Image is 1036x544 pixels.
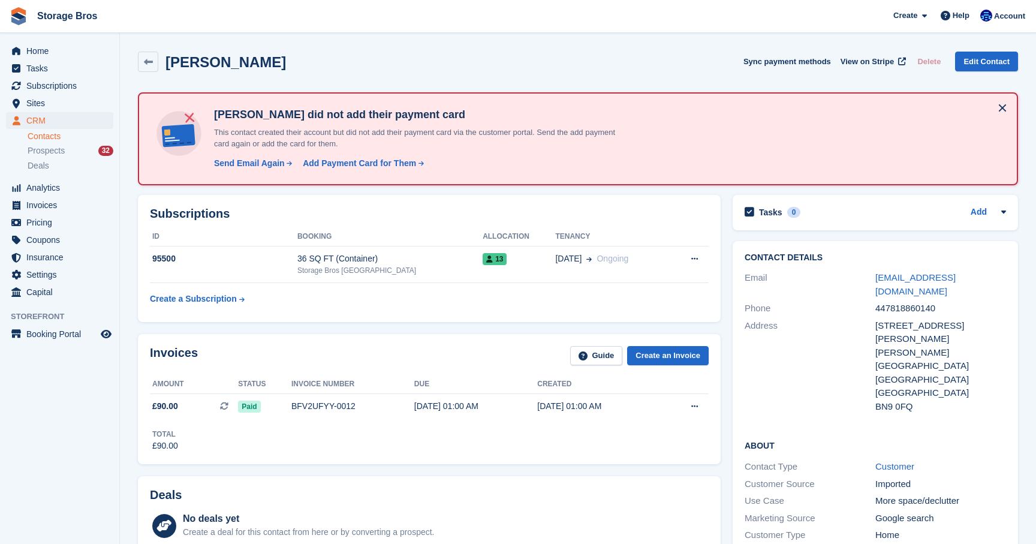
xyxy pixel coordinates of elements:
[150,207,709,221] h2: Subscriptions
[6,179,113,196] a: menu
[743,52,831,71] button: Sync payment methods
[555,253,582,265] span: [DATE]
[6,326,113,342] a: menu
[26,214,98,231] span: Pricing
[28,145,65,157] span: Prospects
[6,77,113,94] a: menu
[6,266,113,283] a: menu
[209,108,629,122] h4: [PERSON_NAME] did not add their payment card
[745,302,875,315] div: Phone
[209,127,629,150] p: This contact created their account but did not add their payment card via the customer portal. Se...
[28,131,113,142] a: Contacts
[875,302,1006,315] div: 447818860140
[893,10,917,22] span: Create
[836,52,908,71] a: View on Stripe
[875,272,956,296] a: [EMAIL_ADDRESS][DOMAIN_NAME]
[875,494,1006,508] div: More space/declutter
[99,327,113,341] a: Preview store
[6,214,113,231] a: menu
[971,206,987,220] a: Add
[6,249,113,266] a: menu
[26,43,98,59] span: Home
[483,227,555,247] th: Allocation
[297,227,483,247] th: Booking
[6,284,113,300] a: menu
[980,10,992,22] img: Jamie O’Mara
[238,401,260,413] span: Paid
[745,494,875,508] div: Use Case
[6,232,113,248] a: menu
[483,253,507,265] span: 13
[26,266,98,283] span: Settings
[745,460,875,474] div: Contact Type
[152,400,178,413] span: £90.00
[6,197,113,214] a: menu
[150,488,182,502] h2: Deals
[291,400,414,413] div: BFV2UFYY-0012
[414,400,537,413] div: [DATE] 01:00 AM
[10,7,28,25] img: stora-icon-8386f47178a22dfd0bd8f6a31ec36ba5ce8667c1dd55bd0f319d3a0aa187defe.svg
[26,179,98,196] span: Analytics
[26,77,98,94] span: Subscriptions
[994,10,1025,22] span: Account
[26,197,98,214] span: Invoices
[238,375,291,394] th: Status
[414,375,537,394] th: Due
[32,6,102,26] a: Storage Bros
[6,60,113,77] a: menu
[150,253,297,265] div: 95500
[745,512,875,525] div: Marketing Source
[150,293,237,305] div: Create a Subscription
[303,157,416,170] div: Add Payment Card for Them
[152,429,178,440] div: Total
[570,346,623,366] a: Guide
[26,95,98,112] span: Sites
[6,112,113,129] a: menu
[6,95,113,112] a: menu
[26,249,98,266] span: Insurance
[841,56,894,68] span: View on Stripe
[150,227,297,247] th: ID
[627,346,709,366] a: Create an Invoice
[297,265,483,276] div: Storage Bros [GEOGRAPHIC_DATA]
[955,52,1018,71] a: Edit Contact
[745,253,1006,263] h2: Contact Details
[745,439,1006,451] h2: About
[537,400,660,413] div: [DATE] 01:00 AM
[26,326,98,342] span: Booking Portal
[875,477,1006,491] div: Imported
[745,319,875,414] div: Address
[875,528,1006,542] div: Home
[875,346,1006,373] div: [PERSON_NAME][GEOGRAPHIC_DATA]
[26,60,98,77] span: Tasks
[953,10,969,22] span: Help
[183,526,434,539] div: Create a deal for this contact from here or by converting a prospect.
[875,373,1006,387] div: [GEOGRAPHIC_DATA]
[875,400,1006,414] div: BN9 0FQ
[759,207,782,218] h2: Tasks
[912,52,945,71] button: Delete
[291,375,414,394] th: Invoice number
[6,43,113,59] a: menu
[745,528,875,542] div: Customer Type
[875,386,1006,400] div: [GEOGRAPHIC_DATA]
[26,284,98,300] span: Capital
[875,512,1006,525] div: Google search
[28,160,113,172] a: Deals
[150,288,245,310] a: Create a Subscription
[745,477,875,491] div: Customer Source
[152,440,178,452] div: £90.00
[11,311,119,323] span: Storefront
[28,145,113,157] a: Prospects 32
[214,157,285,170] div: Send Email Again
[150,375,238,394] th: Amount
[298,157,425,170] a: Add Payment Card for Them
[26,232,98,248] span: Coupons
[150,346,198,366] h2: Invoices
[875,319,1006,346] div: [STREET_ADDRESS][PERSON_NAME]
[787,207,801,218] div: 0
[745,271,875,298] div: Email
[537,375,660,394] th: Created
[153,108,204,159] img: no-card-linked-e7822e413c904bf8b177c4d89f31251c4716f9871600ec3ca5bfc59e148c83f4.svg
[555,227,669,247] th: Tenancy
